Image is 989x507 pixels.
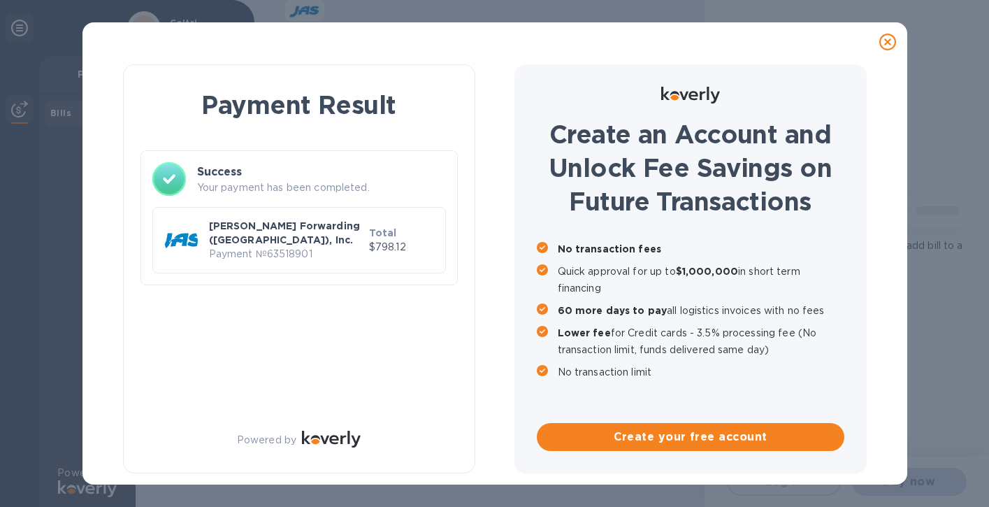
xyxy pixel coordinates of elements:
p: No transaction limit [558,364,844,380]
p: Powered by [237,433,296,448]
p: for Credit cards - 3.5% processing fee (No transaction limit, funds delivered same day) [558,324,844,358]
span: Create your free account [548,429,833,445]
h1: Payment Result [146,87,452,122]
p: all logistics invoices with no fees [558,302,844,319]
button: Create your free account [537,423,844,451]
p: Payment № 63518901 [209,247,363,262]
b: Total [369,227,397,238]
img: Logo [661,87,720,103]
b: No transaction fees [558,243,662,255]
img: Logo [302,431,361,448]
p: [PERSON_NAME] Forwarding ([GEOGRAPHIC_DATA]), Inc. [209,219,363,247]
h1: Create an Account and Unlock Fee Savings on Future Transactions [537,117,844,218]
p: Quick approval for up to in short term financing [558,263,844,297]
p: $798.12 [369,240,434,255]
h3: Success [197,164,446,180]
b: $1,000,000 [676,266,738,277]
b: Lower fee [558,327,611,338]
b: 60 more days to pay [558,305,667,316]
p: Your payment has been completed. [197,180,446,195]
